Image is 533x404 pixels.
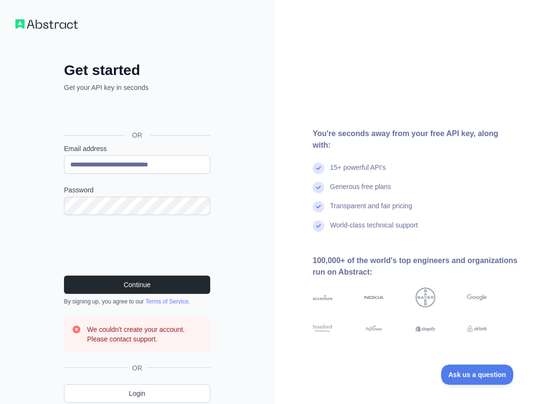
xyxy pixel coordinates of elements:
img: google [467,288,487,307]
iframe: Przycisk Zaloguj się przez Google [59,103,213,124]
a: Login [64,384,210,403]
div: You're seconds away from your free API key, along with: [313,128,518,151]
img: check mark [313,201,324,213]
button: Continue [64,276,210,294]
div: By signing up, you agree to our . [64,298,210,305]
iframe: reCAPTCHA [64,227,210,264]
img: bayer [416,288,435,307]
div: 100,000+ of the world's top engineers and organizations run on Abstract: [313,255,518,278]
img: airbnb [467,324,487,334]
a: Terms of Service [145,298,188,305]
span: OR [125,130,150,140]
img: Workflow [15,19,78,29]
img: payoneer [364,324,384,334]
img: check mark [313,182,324,193]
img: stanford university [313,324,332,334]
label: Password [64,185,210,195]
h3: We couldn't create your account. Please contact support. [87,325,203,344]
div: Generous free plans [330,182,391,201]
div: World-class technical support [330,220,418,240]
p: Get your API key in seconds [64,83,210,92]
img: check mark [313,220,324,232]
img: shopify [416,324,435,334]
img: check mark [313,163,324,174]
span: OR [128,363,146,373]
img: nokia [364,288,384,307]
img: accenture [313,288,332,307]
div: 15+ powerful API's [330,163,386,182]
div: Transparent and fair pricing [330,201,412,220]
h2: Get started [64,62,210,79]
iframe: Toggle Customer Support [441,365,514,385]
label: Email address [64,144,210,153]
